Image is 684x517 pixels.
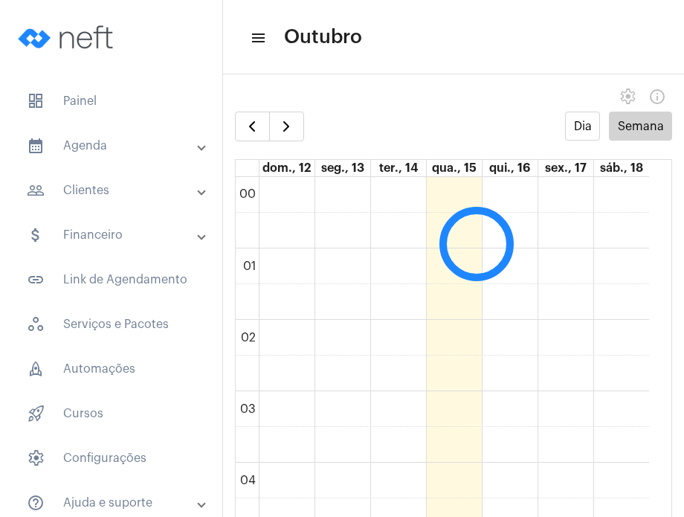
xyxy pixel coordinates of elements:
mat-icon: sidenav icon [27,182,45,199]
div: 03 [237,402,259,416]
div: 02 [238,331,259,344]
button: Semana Anterior [235,112,270,141]
div: 01 [240,260,259,273]
a: 12 de outubro de 2025 [259,160,314,176]
mat-icon: sidenav icon [27,271,45,289]
div: 04 [237,474,259,487]
span: Serviços e Pacotes [15,306,207,342]
span: Cursos [15,396,207,431]
span: Configurações [15,440,207,476]
div: 00 [236,187,259,201]
mat-expansion-panel-header: sidenav iconAgenda [9,128,222,164]
mat-icon: Info [648,88,666,106]
button: Dia [565,112,600,141]
span: sidenav icon [27,405,45,423]
a: 16 de outubro de 2025 [486,160,533,176]
mat-panel-title: Agenda [27,137,199,155]
mat-panel-title: Financeiro [27,226,199,244]
button: Info [642,82,672,112]
span: Automações [15,351,207,387]
span: settings [619,88,636,106]
button: Semana [609,112,672,141]
span: Outubro [284,25,362,49]
a: 14 de outubro de 2025 [376,160,421,176]
span: sidenav icon [27,315,45,333]
mat-icon: sidenav icon [250,29,265,47]
button: Próximo Semana [269,112,304,141]
img: logo-neft-novo-2.png [12,7,123,67]
mat-icon: sidenav icon [27,226,45,244]
span: Link de Agendamento [15,262,207,298]
mat-expansion-panel-header: sidenav iconClientes [9,173,222,208]
a: 13 de outubro de 2025 [318,160,367,176]
mat-expansion-panel-header: sidenav iconFinanceiro [9,217,222,253]
mat-icon: sidenav icon [27,494,45,512]
button: settings [613,82,642,112]
mat-panel-title: Ajuda e suporte [27,494,199,512]
a: 18 de outubro de 2025 [597,160,646,176]
mat-panel-title: Clientes [27,182,199,199]
span: sidenav icon [27,360,45,378]
span: sidenav icon [27,92,45,110]
span: sidenav icon [27,449,45,467]
span: Painel [15,83,207,119]
a: 15 de outubro de 2025 [429,160,480,176]
a: 17 de outubro de 2025 [542,160,590,176]
mat-icon: sidenav icon [27,137,45,155]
